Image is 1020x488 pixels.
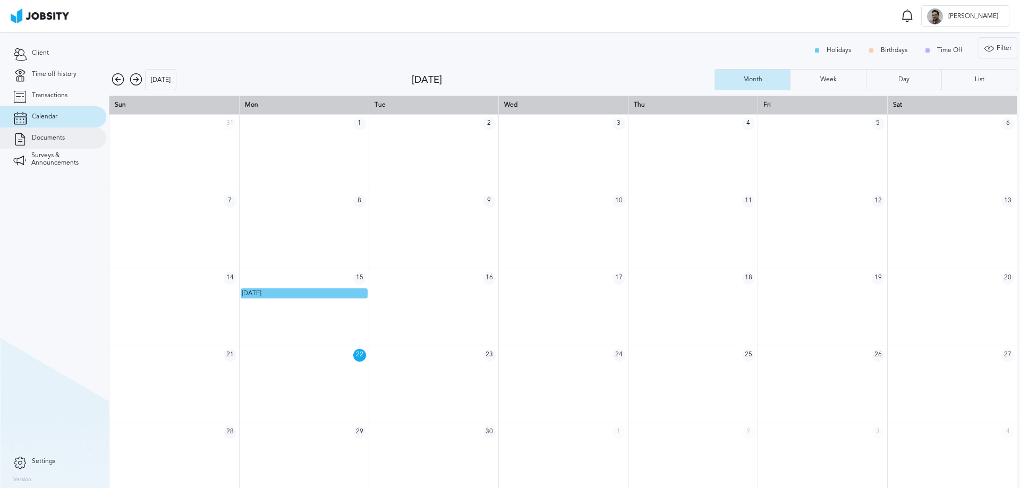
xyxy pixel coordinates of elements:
[483,117,496,130] span: 2
[742,349,755,362] span: 25
[375,101,386,108] span: Tue
[738,76,768,83] div: Month
[353,349,366,362] span: 22
[715,69,790,90] button: Month
[32,134,65,142] span: Documents
[872,195,885,208] span: 12
[613,195,625,208] span: 10
[353,117,366,130] span: 1
[353,272,366,285] span: 15
[742,426,755,439] span: 2
[146,70,176,91] div: [DATE]
[921,5,1009,27] button: D[PERSON_NAME]
[893,101,902,108] span: Sat
[970,76,990,83] div: List
[866,69,941,90] button: Day
[31,152,93,167] span: Surveys & Announcements
[242,289,261,297] span: [DATE]
[32,458,55,465] span: Settings
[613,426,625,439] span: 1
[872,349,885,362] span: 26
[115,101,126,108] span: Sun
[613,349,625,362] span: 24
[353,195,366,208] span: 8
[483,426,496,439] span: 30
[742,195,755,208] span: 11
[634,101,645,108] span: Thu
[979,38,1017,59] div: Filter
[504,101,517,108] span: Wed
[224,349,236,362] span: 21
[483,349,496,362] span: 23
[224,195,236,208] span: 7
[11,8,69,23] img: ab4bad089aa723f57921c736e9817d99.png
[742,117,755,130] span: 4
[32,113,57,121] span: Calendar
[927,8,943,24] div: D
[763,101,771,108] span: Fri
[941,69,1017,90] button: List
[224,117,236,130] span: 31
[613,272,625,285] span: 17
[872,426,885,439] span: 3
[613,117,625,130] span: 3
[1001,195,1014,208] span: 13
[32,49,49,57] span: Client
[790,69,865,90] button: Week
[742,272,755,285] span: 18
[1001,272,1014,285] span: 20
[893,76,915,83] div: Day
[943,13,1004,20] span: [PERSON_NAME]
[872,272,885,285] span: 19
[815,76,842,83] div: Week
[224,272,236,285] span: 14
[13,477,33,483] label: Version:
[1001,349,1014,362] span: 27
[412,74,715,85] div: [DATE]
[483,272,496,285] span: 16
[245,101,258,108] span: Mon
[979,37,1017,58] button: Filter
[483,195,496,208] span: 9
[1001,117,1014,130] span: 6
[145,69,176,90] button: [DATE]
[353,426,366,439] span: 29
[32,71,76,78] span: Time off history
[1001,426,1014,439] span: 4
[872,117,885,130] span: 5
[32,92,67,99] span: Transactions
[224,426,236,439] span: 28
